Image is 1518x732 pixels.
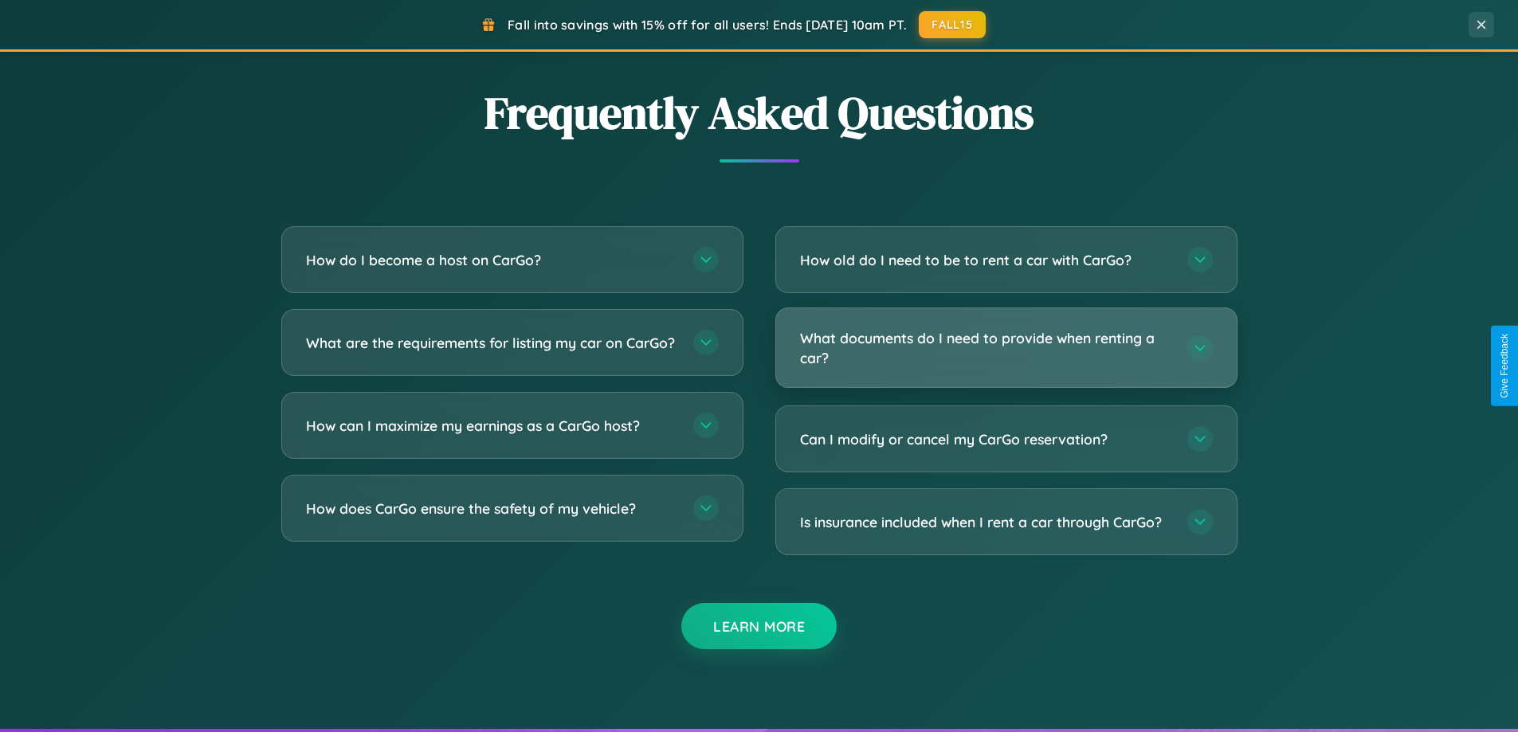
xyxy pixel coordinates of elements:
h3: Is insurance included when I rent a car through CarGo? [800,512,1171,532]
h3: How do I become a host on CarGo? [306,250,677,270]
h3: How does CarGo ensure the safety of my vehicle? [306,499,677,519]
div: Give Feedback [1499,334,1510,398]
h3: Can I modify or cancel my CarGo reservation? [800,429,1171,449]
button: FALL15 [919,11,986,38]
h3: What are the requirements for listing my car on CarGo? [306,333,677,353]
h3: What documents do I need to provide when renting a car? [800,328,1171,367]
button: Learn More [681,603,837,649]
h3: How old do I need to be to rent a car with CarGo? [800,250,1171,270]
h2: Frequently Asked Questions [281,82,1238,143]
span: Fall into savings with 15% off for all users! Ends [DATE] 10am PT. [508,17,907,33]
h3: How can I maximize my earnings as a CarGo host? [306,416,677,436]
